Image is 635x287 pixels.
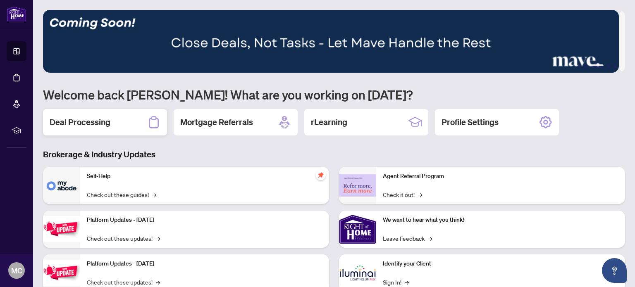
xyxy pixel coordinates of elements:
[87,278,160,287] a: Check out these updates!→
[50,116,110,128] h2: Deal Processing
[383,234,432,243] a: Leave Feedback→
[584,64,587,68] button: 2
[156,234,160,243] span: →
[577,64,580,68] button: 1
[11,265,22,276] span: MC
[87,190,156,199] a: Check out these guides!→
[87,259,322,268] p: Platform Updates - [DATE]
[87,172,322,181] p: Self-Help
[614,64,617,68] button: 5
[602,258,627,283] button: Open asap
[180,116,253,128] h2: Mortgage Referrals
[383,190,422,199] a: Check it out!→
[339,174,376,197] img: Agent Referral Program
[43,216,80,242] img: Platform Updates - July 21, 2025
[316,170,326,180] span: pushpin
[43,260,80,286] img: Platform Updates - July 8, 2025
[152,190,156,199] span: →
[383,278,409,287] a: Sign In!→
[383,172,618,181] p: Agent Referral Program
[383,259,618,268] p: Identify your Client
[442,116,499,128] h2: Profile Settings
[418,190,422,199] span: →
[87,234,160,243] a: Check out these updates!→
[7,6,26,21] img: logo
[590,64,604,68] button: 3
[87,216,322,225] p: Platform Updates - [DATE]
[383,216,618,225] p: We want to hear what you think!
[405,278,409,287] span: →
[311,116,347,128] h2: rLearning
[428,234,432,243] span: →
[43,87,625,102] h1: Welcome back [PERSON_NAME]! What are you working on [DATE]?
[43,10,619,73] img: Slide 2
[339,211,376,248] img: We want to hear what you think!
[43,167,80,204] img: Self-Help
[607,64,610,68] button: 4
[156,278,160,287] span: →
[43,149,625,160] h3: Brokerage & Industry Updates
